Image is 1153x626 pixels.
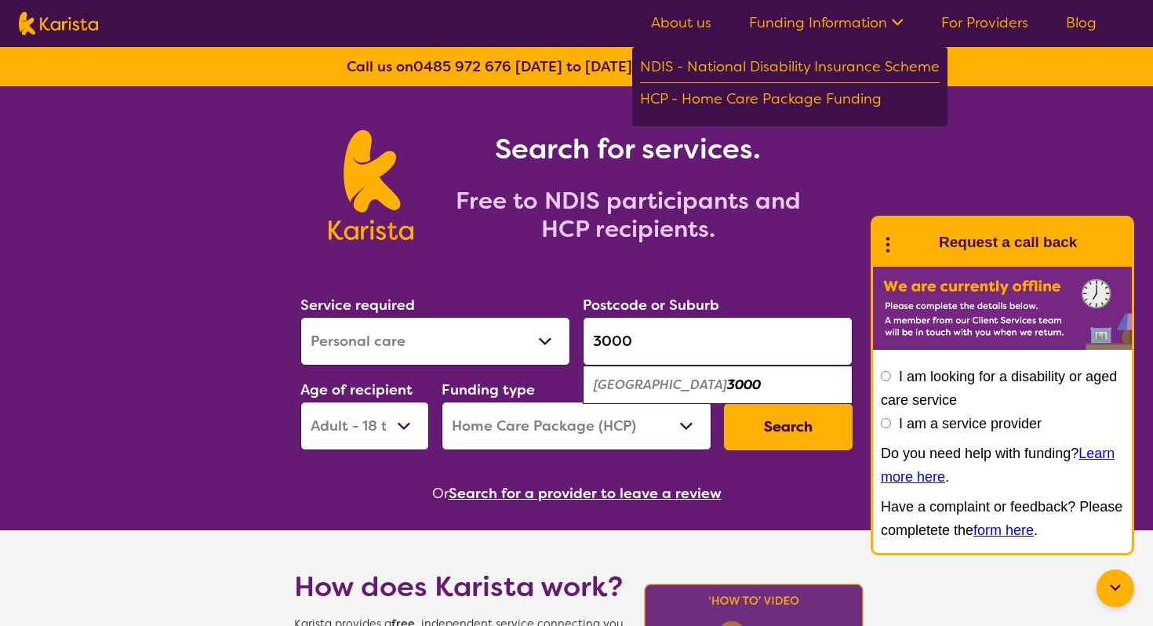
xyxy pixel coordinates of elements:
div: Melbourne 3000 [591,370,845,400]
h2: Free to NDIS participants and HCP recipients. [432,187,824,243]
label: Postcode or Suburb [583,296,719,315]
em: 3000 [727,377,761,393]
img: Karista offline chat form to request call back [873,267,1132,350]
div: NDIS - National Disability Insurance Scheme [640,55,940,83]
button: Search [724,403,853,450]
b: Call us on [DATE] to [DATE] 8:30am to 6:30pm AEST [347,57,807,76]
img: Karista [898,227,929,258]
h1: How does Karista work? [294,568,624,606]
img: Karista logo [329,130,413,240]
a: About us [651,13,711,32]
a: form here [973,522,1034,538]
a: Funding Information [749,13,904,32]
img: Karista logo [19,12,98,35]
label: I am a service provider [899,416,1042,431]
p: Have a complaint or feedback? Please completete the . [881,495,1124,542]
a: Blog [1066,13,1097,32]
em: [GEOGRAPHIC_DATA] [594,377,727,393]
h1: Request a call back [939,231,1077,254]
label: Service required [300,296,415,315]
a: 0485 972 676 [413,57,511,76]
div: HCP - Home Care Package Funding [640,87,940,115]
input: Type [583,317,853,366]
a: For Providers [941,13,1028,32]
span: Or [432,482,449,505]
h1: Search for services. [432,130,824,168]
label: Funding type [442,380,535,399]
button: Search for a provider to leave a review [449,482,722,505]
p: Do you need help with funding? . [881,442,1124,489]
label: I am looking for a disability or aged care service [881,369,1117,408]
label: Age of recipient [300,380,413,399]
